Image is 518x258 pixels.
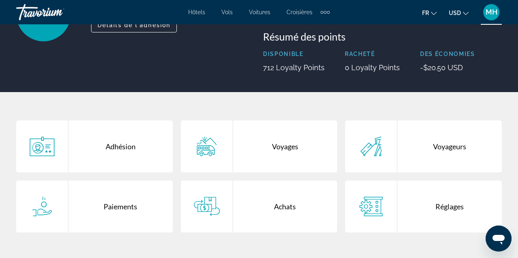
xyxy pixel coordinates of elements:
[91,18,177,32] button: Détails de l'adhésion
[486,226,512,252] iframe: Bouton de lancement de la fenêtre de messagerie
[263,63,325,72] p: 712 Loyalty Points
[481,4,502,21] button: User Menu
[98,22,170,28] span: Détails de l'adhésion
[68,120,173,172] div: Adhésion
[397,120,502,172] div: Voyageurs
[181,120,338,172] a: Voyages
[287,9,312,15] a: Croisières
[420,51,475,57] p: Des économies
[397,181,502,232] div: Réglages
[188,9,205,15] a: Hôtels
[422,7,437,19] button: Change language
[16,120,173,172] a: Adhésion
[249,9,270,15] a: Voitures
[181,181,338,232] a: Achats
[449,10,461,16] span: USD
[16,2,97,23] a: Travorium
[68,181,173,232] div: Paiements
[321,6,330,19] button: Extra navigation items
[422,10,429,16] span: fr
[345,51,400,57] p: Racheté
[221,9,233,15] a: Vols
[233,120,338,172] div: Voyages
[345,63,400,72] p: 0 Loyalty Points
[345,120,502,172] a: Voyageurs
[420,63,475,72] p: -$20.50 USD
[91,19,177,28] a: Détails de l'adhésion
[449,7,469,19] button: Change currency
[486,8,497,16] span: MH
[16,181,173,232] a: Paiements
[345,181,502,232] a: Réglages
[233,181,338,232] div: Achats
[263,51,325,57] p: Disponible
[263,30,502,43] h3: Résumé des points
